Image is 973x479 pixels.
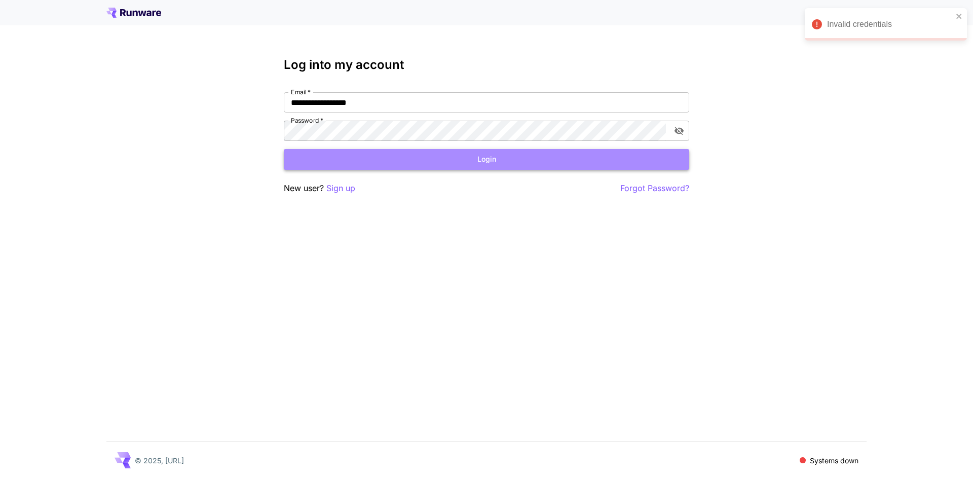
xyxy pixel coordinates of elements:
button: Forgot Password? [620,182,689,195]
button: Sign up [326,182,355,195]
p: Systems down [810,455,858,466]
p: © 2025, [URL] [135,455,184,466]
button: Login [284,149,689,170]
h3: Log into my account [284,58,689,72]
label: Email [291,88,311,96]
label: Password [291,116,323,125]
button: close [956,12,963,20]
p: New user? [284,182,355,195]
div: Invalid credentials [827,18,953,30]
button: toggle password visibility [670,122,688,140]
